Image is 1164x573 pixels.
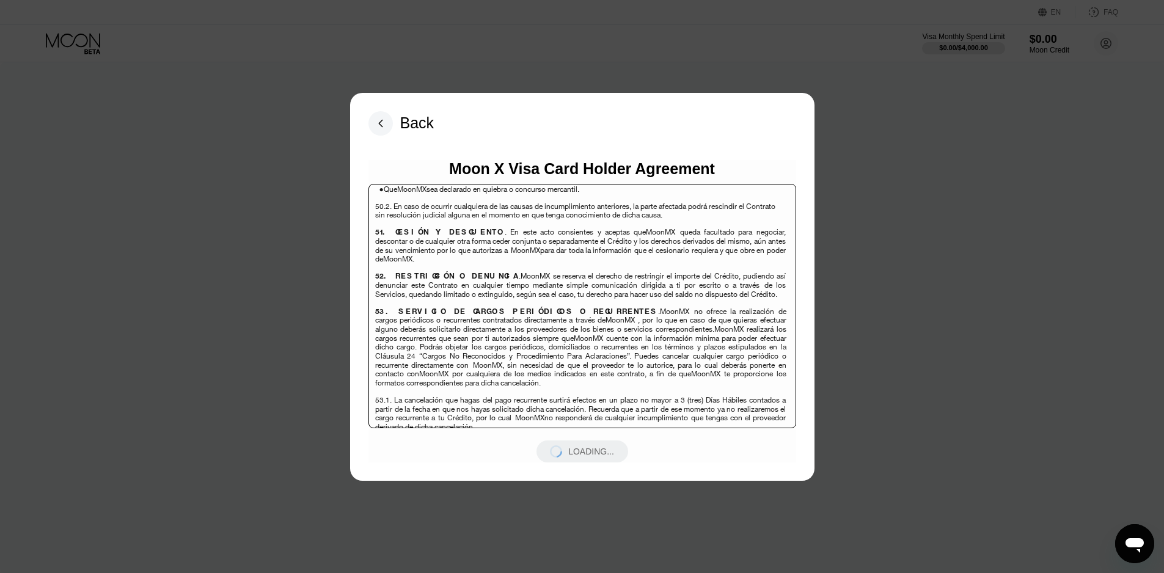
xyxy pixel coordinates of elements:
span: MoonMX [419,368,448,379]
span: Que [384,184,397,194]
span: MoonMX [397,184,426,194]
span: 51. CESIÓN Y DESCUENTO [375,227,505,237]
span: MoonMX [606,315,635,325]
span: 52. RESTRICCIÓN O DENUNCIA [375,271,519,281]
span: 53.1. La cancelación que hagas del pago recurrente surtirá efectos en un plazo no mayor a 3 (tres... [375,395,786,423]
span: . [519,271,521,281]
div: Back [368,111,434,136]
span: para dar toda la información que el cesionario requiera y que obre en poder de [375,245,786,265]
span: MoonMX [574,333,603,343]
span: por cualquiera de los medios indicados en este contrato, a fin de que [452,368,691,379]
span: te proporcione los formatos correspondientes para dicha cancelación. [375,368,786,388]
span: 53. SERVICIO DE CARGOS PERIÓDICOS O RECURRENTES [375,306,658,316]
span: cuente con la información mínima para poder efectuar dicho cargo. Podrás objetar los cargos perió... [375,333,786,370]
span: MoonMX [660,306,689,316]
span: MoonMX [521,271,550,281]
span: queda facultado para negociar, descontar o de cualquier otra forma ceder conjunta o separadamente... [375,227,786,255]
span: realizará los cargos recurrentes que sean por ti autorizados siempre que [375,324,786,343]
iframe: Button to launch messaging window [1115,524,1154,563]
span: de los Servicios [375,280,786,299]
span: MoonMX [473,360,502,370]
span: MoonMX [511,245,540,255]
span: ● [379,185,384,194]
span: . En este acto consientes y aceptas que [505,227,646,237]
div: Back [400,114,434,132]
span: MoonMX [515,412,544,423]
span: se reserva el derecho de restringir el importe del Crédito, pudiendo así denunciar este Contrato ... [375,271,786,290]
span: 50.2. En caso de ocurrir cualquiera de las causas de incumplimiento anteriores, la parte afectada... [375,201,775,221]
div: Moon X Visa Card Holder Agreement [449,160,715,178]
span: no ofrece la realización de cargos periódicos o recurrentes contratados directamente a través de [375,306,786,326]
span: , quedando limitado o extinguido, según sea el caso, tu derecho para hacer uso del saldo no dispu... [405,289,777,299]
span: no responderá de cualquier incumplimiento que tengas con el proveedor derivado de dicha cancelación. [375,412,786,432]
span: , por lo que en caso de que quieras efectuar alguno deberás solicitarlo directamente a los provee... [375,315,786,334]
span: MoonMX [691,368,720,379]
span: MoonMX [714,324,744,334]
span: . [412,254,414,264]
span: , sin necesidad de que el proveedor te lo autorice, para lo cual deberás ponerte en contacto con [375,360,786,379]
span: MoonMX [646,227,675,237]
span: . [658,306,660,316]
span: sea declarado en quiebra o concurso mercantil. [426,184,579,194]
span: MoonMX [383,254,412,264]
